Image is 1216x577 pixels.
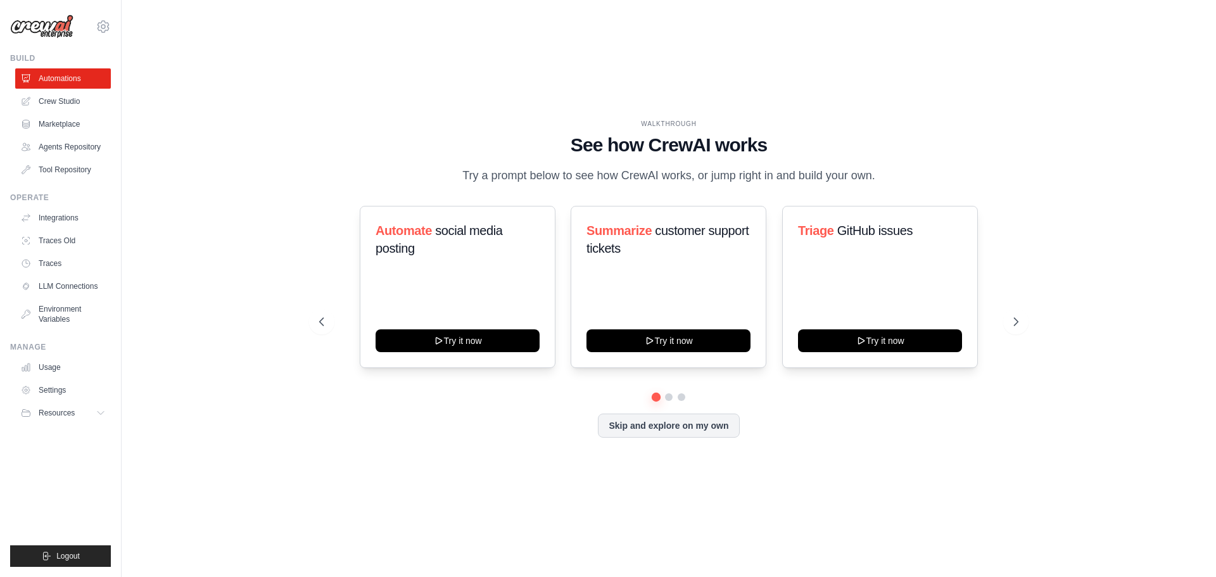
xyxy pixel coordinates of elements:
[376,224,432,238] span: Automate
[39,408,75,418] span: Resources
[10,545,111,567] button: Logout
[15,208,111,228] a: Integrations
[586,329,750,352] button: Try it now
[15,357,111,377] a: Usage
[10,53,111,63] div: Build
[798,224,834,238] span: Triage
[376,329,540,352] button: Try it now
[15,68,111,89] a: Automations
[15,380,111,400] a: Settings
[10,15,73,39] img: Logo
[837,224,912,238] span: GitHub issues
[456,167,882,185] p: Try a prompt below to see how CrewAI works, or jump right in and build your own.
[15,91,111,111] a: Crew Studio
[798,329,962,352] button: Try it now
[319,134,1018,156] h1: See how CrewAI works
[586,224,652,238] span: Summarize
[319,119,1018,129] div: WALKTHROUGH
[15,276,111,296] a: LLM Connections
[10,342,111,352] div: Manage
[56,551,80,561] span: Logout
[376,224,503,255] span: social media posting
[15,137,111,157] a: Agents Repository
[15,160,111,180] a: Tool Repository
[15,114,111,134] a: Marketplace
[15,231,111,251] a: Traces Old
[10,193,111,203] div: Operate
[15,403,111,423] button: Resources
[15,299,111,329] a: Environment Variables
[586,224,749,255] span: customer support tickets
[598,414,739,438] button: Skip and explore on my own
[15,253,111,274] a: Traces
